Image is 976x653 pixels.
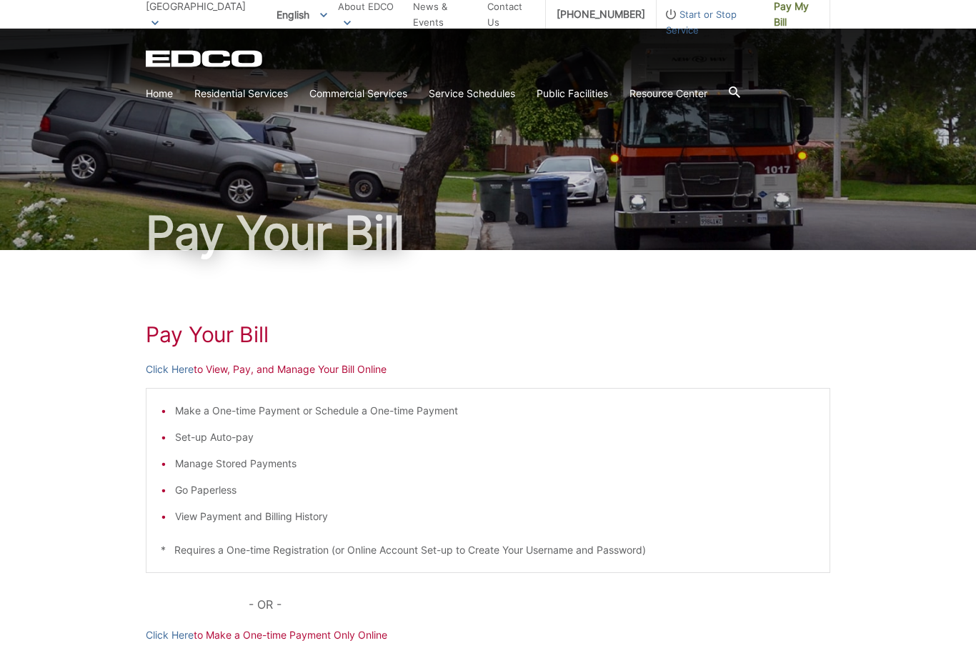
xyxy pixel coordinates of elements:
a: Public Facilities [537,86,608,101]
p: to Make a One-time Payment Only Online [146,627,830,643]
li: Manage Stored Payments [175,456,815,472]
a: Home [146,86,173,101]
li: Set-up Auto-pay [175,429,815,445]
a: Click Here [146,627,194,643]
a: Service Schedules [429,86,515,101]
li: View Payment and Billing History [175,509,815,524]
p: to View, Pay, and Manage Your Bill Online [146,362,830,377]
li: Go Paperless [175,482,815,498]
h1: Pay Your Bill [146,321,830,347]
a: Residential Services [194,86,288,101]
a: Click Here [146,362,194,377]
p: * Requires a One-time Registration (or Online Account Set-up to Create Your Username and Password) [161,542,815,558]
a: EDCD logo. Return to the homepage. [146,50,264,67]
h1: Pay Your Bill [146,210,830,256]
span: English [266,3,338,26]
a: Resource Center [629,86,707,101]
a: Commercial Services [309,86,407,101]
li: Make a One-time Payment or Schedule a One-time Payment [175,403,815,419]
p: - OR - [249,594,830,614]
